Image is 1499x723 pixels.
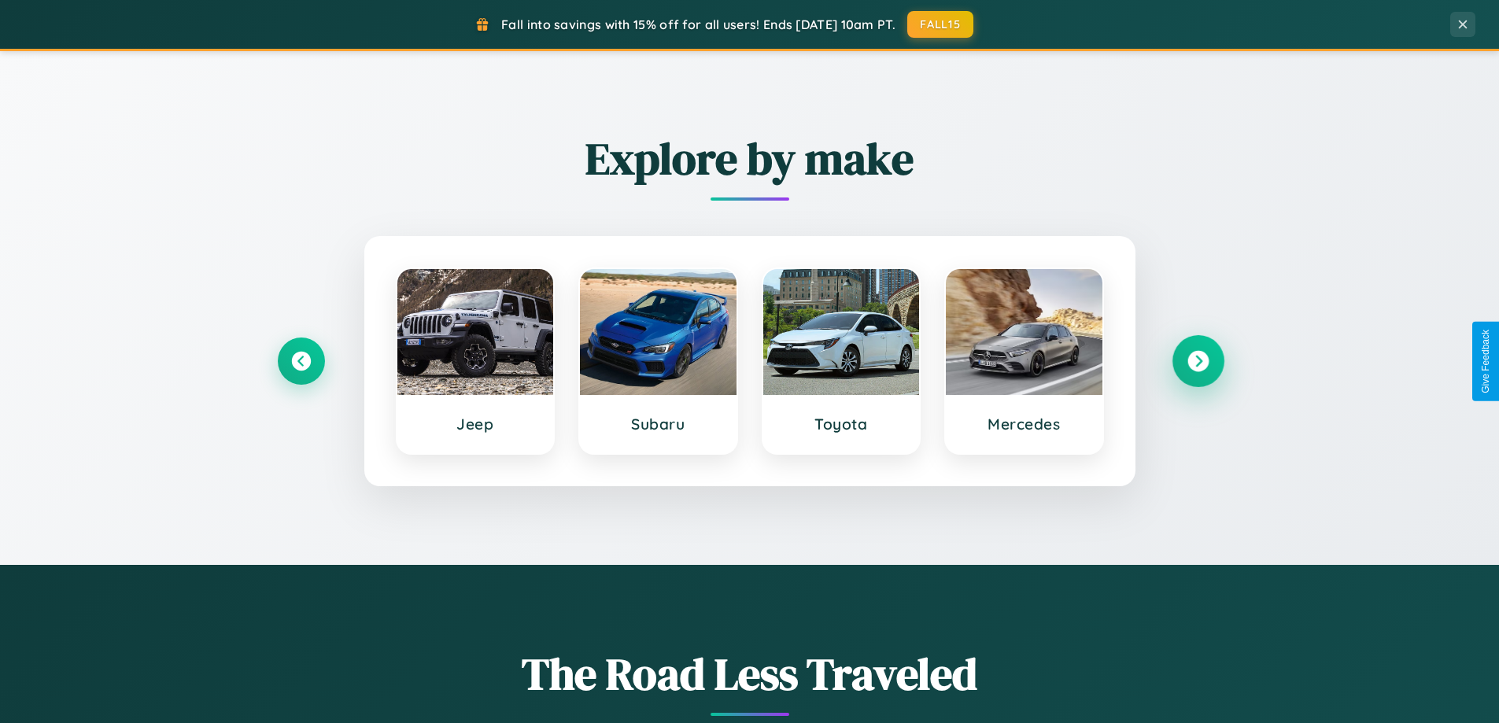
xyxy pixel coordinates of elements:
[413,415,538,433] h3: Jeep
[278,644,1222,704] h1: The Road Less Traveled
[779,415,904,433] h3: Toyota
[962,415,1087,433] h3: Mercedes
[1480,330,1491,393] div: Give Feedback
[501,17,895,32] span: Fall into savings with 15% off for all users! Ends [DATE] 10am PT.
[596,415,721,433] h3: Subaru
[907,11,973,38] button: FALL15
[278,128,1222,189] h2: Explore by make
